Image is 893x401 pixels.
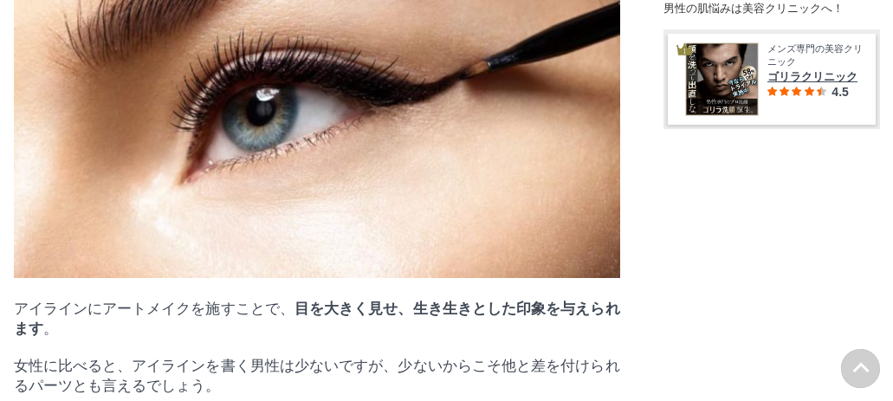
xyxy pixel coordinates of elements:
p: アイラインにアートメイクを施すことで、 。 [14,299,620,339]
strong: 目を大きく見せ、生き生きとした印象を与えられます [14,301,620,337]
span: 4.5 [832,85,848,99]
a: ゴリラ洗顔 メンズ専門の美容クリニック ゴリラクリニック 4.5 [685,42,863,116]
p: 女性に比べると、アイラインを書く男性は少ないですが、少ないからこそ他と差を付けられるパーツとも言えるでしょう。 [14,356,620,396]
span: メンズ専門の美容クリニック [767,42,863,69]
div: 男性の肌悩みは美容クリニックへ！ [663,1,880,16]
img: ゴリラ洗顔 [686,43,758,115]
img: PAGE UP [841,349,880,388]
span: ゴリラクリニック [767,69,863,85]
